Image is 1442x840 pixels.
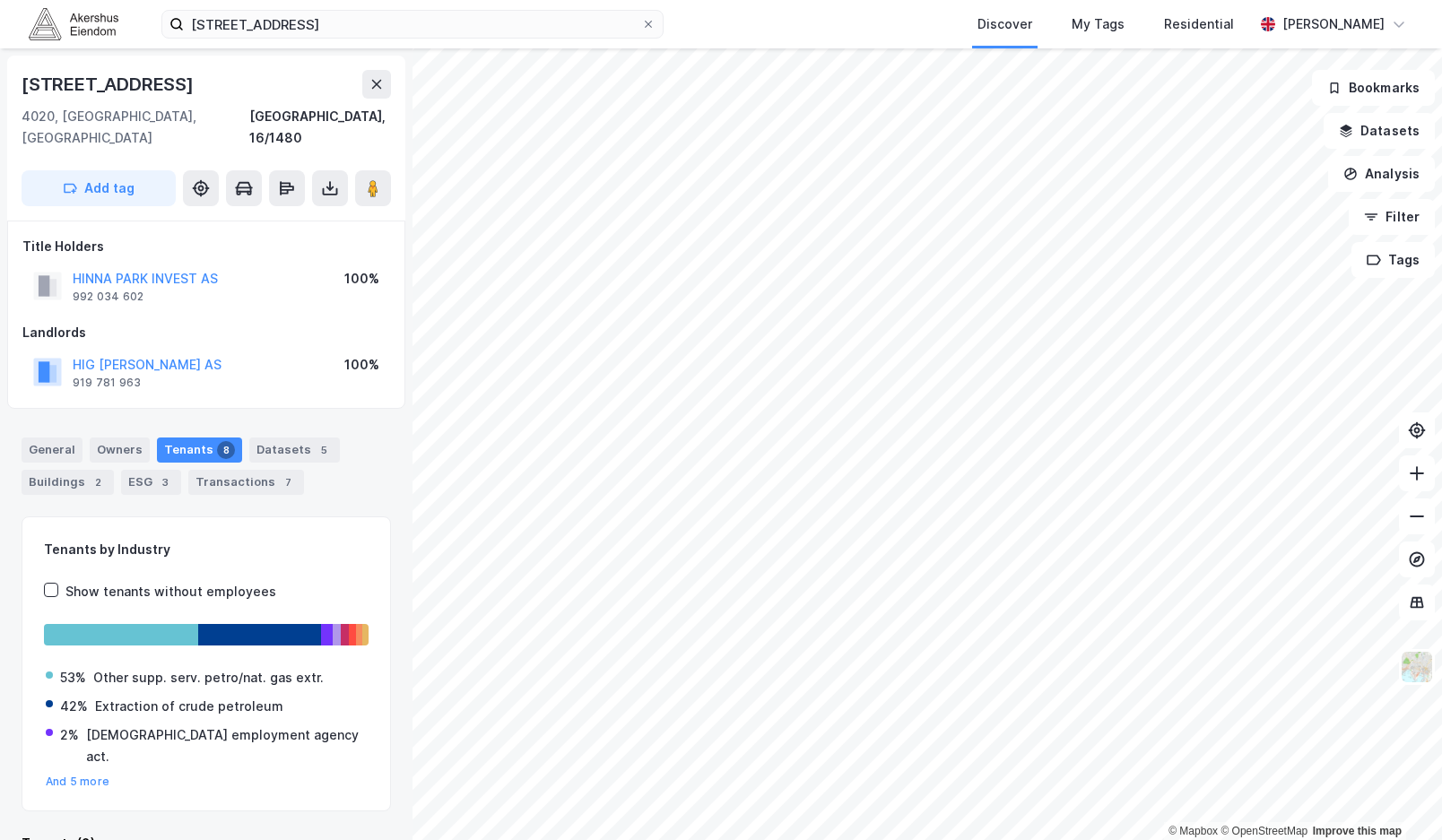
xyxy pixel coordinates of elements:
[977,13,1032,35] div: Discover
[344,354,379,376] div: 100%
[95,696,283,717] div: Extraction of crude petroleum
[1351,242,1435,278] button: Tags
[46,775,109,789] button: And 5 more
[121,470,181,495] div: ESG
[279,473,297,491] div: 7
[1282,13,1385,35] div: [PERSON_NAME]
[1328,156,1435,192] button: Analysis
[22,322,390,343] div: Landlords
[156,473,174,491] div: 3
[1220,825,1307,837] a: OpenStreetMap
[89,473,107,491] div: 2
[60,667,86,688] div: 53%
[1164,13,1234,35] div: Residential
[1352,754,1442,840] iframe: Chat Widget
[73,290,143,304] div: 992 034 602
[73,376,141,390] div: 919 781 963
[1072,13,1125,35] div: My Tags
[217,441,235,459] div: 8
[22,106,249,149] div: 4020, [GEOGRAPHIC_DATA], [GEOGRAPHIC_DATA]
[60,696,88,717] div: 42%
[29,8,118,39] img: akershus-eiendom-logo.9091f326c980b4bce74ccdd9f866810c.svg
[22,437,83,463] div: General
[1313,825,1402,837] a: Improve this map
[86,724,367,767] div: [DEMOGRAPHIC_DATA] employment agency act.
[249,437,340,463] div: Datasets
[1349,199,1435,235] button: Filter
[184,11,641,38] input: Search by address, cadastre, landlords, tenants or people
[1352,754,1442,840] div: Kontrollprogram for chat
[93,667,324,688] div: Other supp. serv. petro/nat. gas extr.
[1324,113,1435,149] button: Datasets
[22,236,390,257] div: Title Holders
[344,268,379,290] div: 100%
[65,581,276,602] div: Show tenants without employees
[22,170,176,206] button: Add tag
[1312,70,1435,106] button: Bookmarks
[188,470,304,495] div: Transactions
[60,724,79,746] div: 2%
[90,437,150,463] div: Owners
[315,441,333,459] div: 5
[157,437,242,463] div: Tenants
[1168,825,1218,837] a: Mapbox
[1400,650,1434,684] img: Z
[249,106,391,149] div: [GEOGRAPHIC_DATA], 16/1480
[22,470,114,495] div: Buildings
[22,70,197,99] div: [STREET_ADDRESS]
[44,539,369,560] div: Tenants by Industry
